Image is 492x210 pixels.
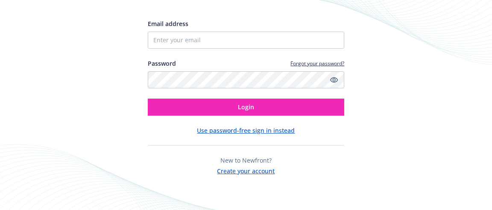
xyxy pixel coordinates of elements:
[290,60,344,67] a: Forgot your password?
[217,165,275,175] button: Create your account
[238,103,254,111] span: Login
[148,32,345,49] input: Enter your email
[220,156,272,164] span: New to Newfront?
[197,126,295,135] button: Use password-free sign in instead
[148,59,176,68] label: Password
[148,99,345,116] button: Login
[329,75,339,85] a: Show password
[148,20,188,28] span: Email address
[148,71,345,88] input: Enter your password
